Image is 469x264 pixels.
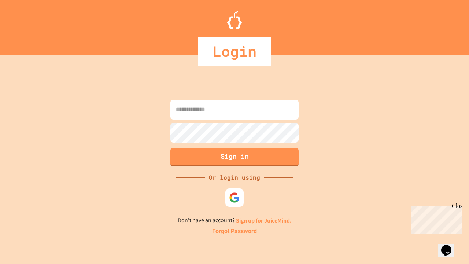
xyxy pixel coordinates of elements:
a: Forgot Password [212,227,257,236]
img: Logo.svg [227,11,242,29]
div: Login [198,37,271,66]
img: google-icon.svg [229,192,240,203]
div: Or login using [205,173,264,182]
a: Sign up for JuiceMind. [236,217,292,224]
div: Chat with us now!Close [3,3,51,47]
button: Sign in [170,148,299,166]
iframe: chat widget [438,235,462,257]
p: Don't have an account? [178,216,292,225]
iframe: chat widget [408,203,462,234]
